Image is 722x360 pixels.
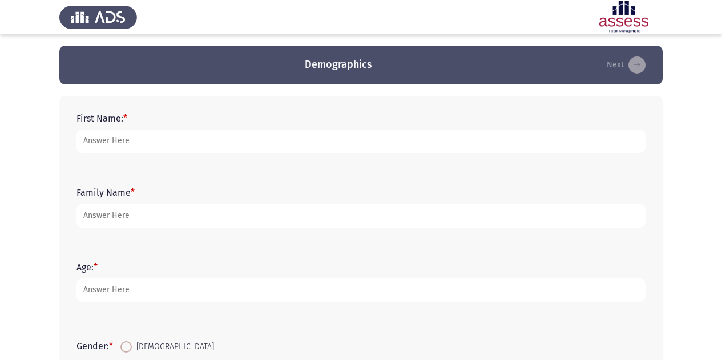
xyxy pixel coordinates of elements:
label: Age: [76,262,98,273]
h3: Demographics [305,58,372,72]
label: Gender: [76,341,113,351]
span: [DEMOGRAPHIC_DATA] [132,340,214,354]
input: add answer text [76,130,646,153]
label: First Name: [76,113,127,124]
input: add answer text [76,204,646,228]
button: load next page [603,56,649,74]
img: Assess Talent Management logo [59,1,137,33]
label: Family Name [76,187,135,198]
img: Assessment logo of ASSESS English Language Assessment (3 Module) (Ad - IB) [585,1,663,33]
input: add answer text [76,278,646,302]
